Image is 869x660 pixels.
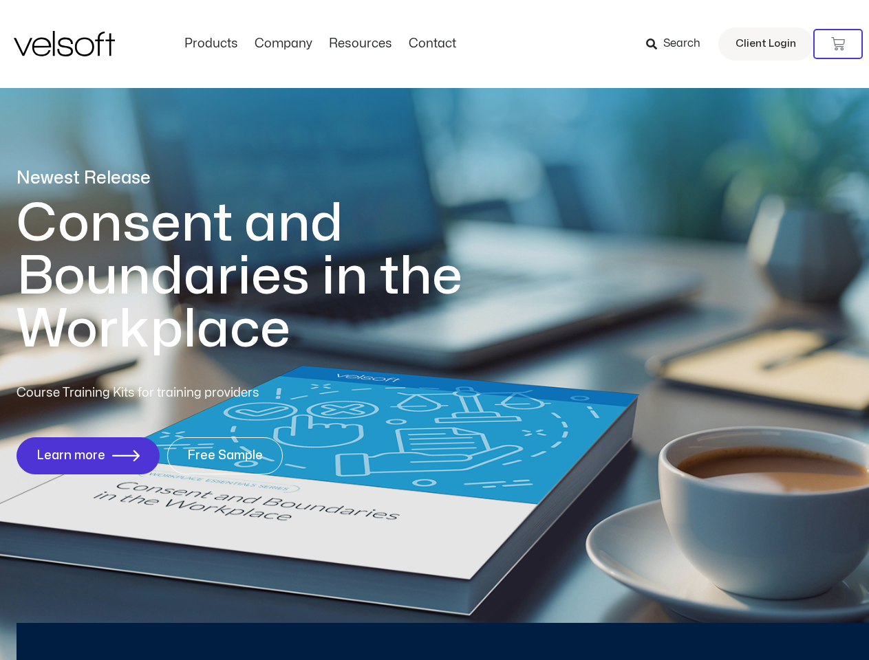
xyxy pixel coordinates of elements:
[646,32,710,56] a: Search
[400,36,464,52] a: ContactMenu Toggle
[246,36,321,52] a: CompanyMenu Toggle
[736,35,796,53] span: Client Login
[17,166,519,190] p: Newest Release
[17,437,160,474] a: Learn more
[663,35,700,53] span: Search
[321,36,400,52] a: ResourcesMenu Toggle
[17,384,359,403] p: Course Training Kits for training providers
[36,449,105,463] span: Learn more
[17,197,519,356] h1: Consent and Boundaries in the Workplace
[187,449,263,463] span: Free Sample
[167,437,283,474] a: Free Sample
[176,36,464,52] nav: Menu
[14,31,115,56] img: Velsoft Training Materials
[176,36,246,52] a: ProductsMenu Toggle
[718,27,813,60] a: Client Login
